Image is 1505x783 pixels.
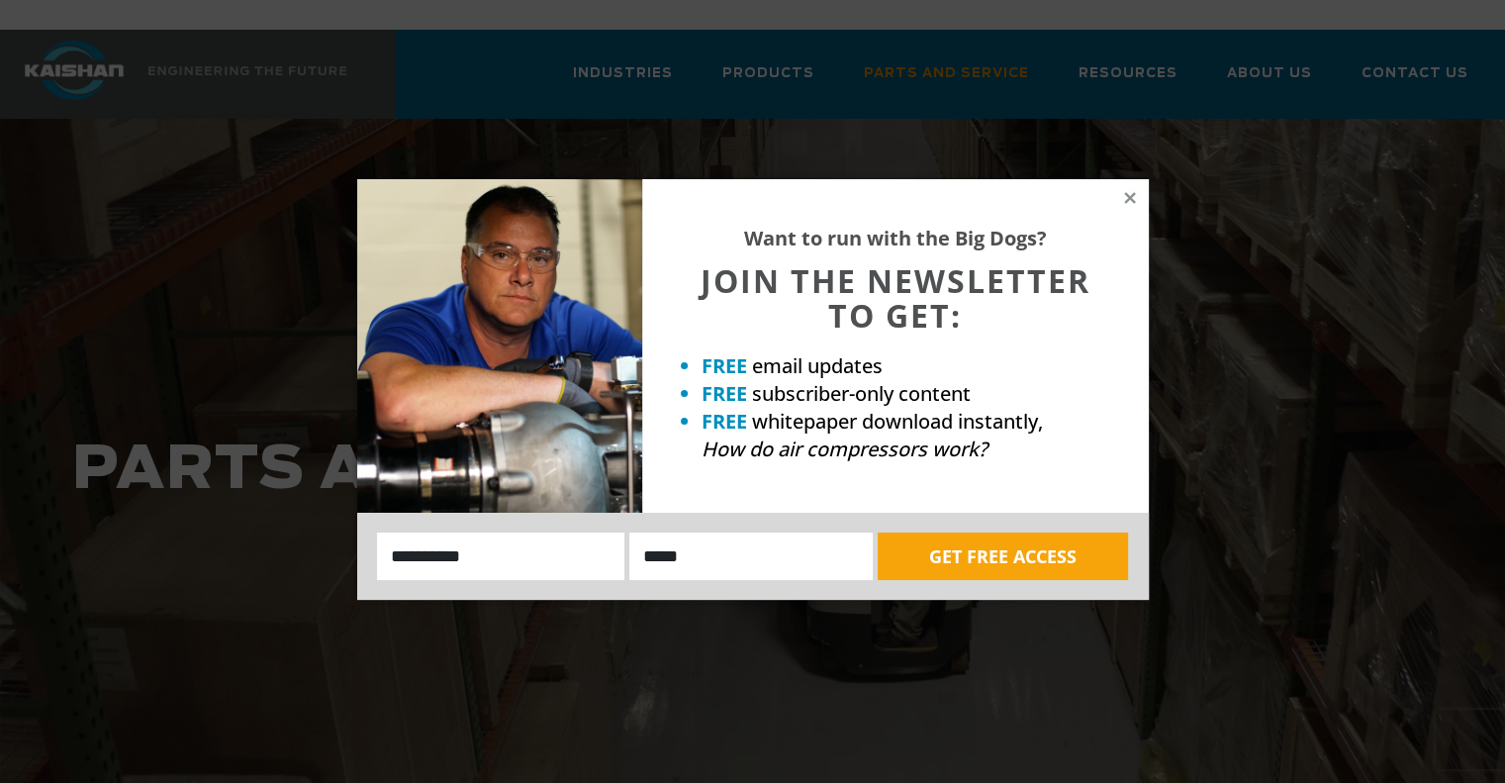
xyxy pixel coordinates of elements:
[752,380,971,407] span: subscriber-only content
[1121,189,1139,207] button: Close
[752,408,1043,435] span: whitepaper download instantly,
[702,436,988,462] em: How do air compressors work?
[701,259,1090,337] span: JOIN THE NEWSLETTER TO GET:
[629,533,873,580] input: Email
[702,380,747,407] strong: FREE
[744,225,1047,251] strong: Want to run with the Big Dogs?
[377,533,625,580] input: Name:
[878,533,1128,580] button: GET FREE ACCESS
[752,352,883,379] span: email updates
[702,352,747,379] strong: FREE
[702,408,747,435] strong: FREE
